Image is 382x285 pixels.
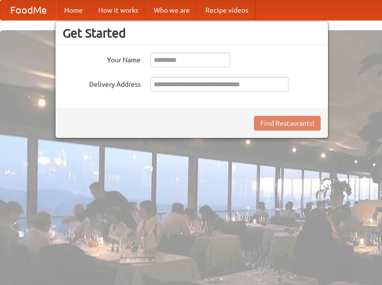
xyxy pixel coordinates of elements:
[63,26,321,40] h3: Get Started
[91,0,146,20] a: How it works
[0,0,56,20] a: FoodMe
[56,0,91,20] a: Home
[146,0,198,20] a: Who we are
[254,116,321,131] button: Find Restaurants!
[63,77,141,89] label: Delivery Address
[63,53,141,65] label: Your Name
[198,0,256,20] a: Recipe videos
